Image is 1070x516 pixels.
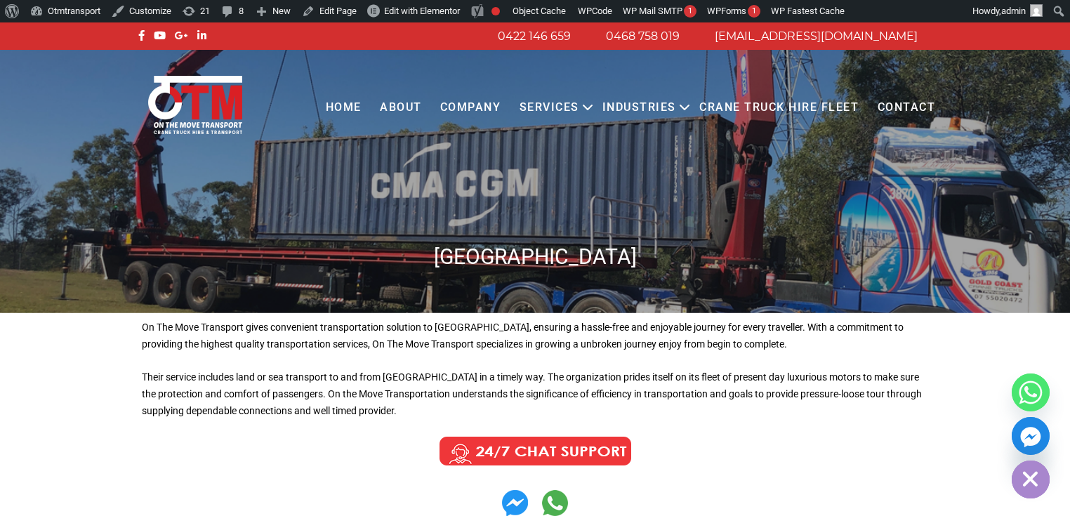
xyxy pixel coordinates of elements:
img: Otmtransport [145,74,245,135]
a: 0422 146 659 [498,29,571,43]
div: 1 [748,5,760,18]
a: Contact [868,88,944,127]
a: About [371,88,431,127]
span: admin [1001,6,1026,16]
a: Industries [593,88,685,127]
h1: [GEOGRAPHIC_DATA] [135,243,935,270]
a: COMPANY [431,88,510,127]
img: Contact us on Whatsapp [502,490,528,516]
a: Services [510,88,588,127]
span: Edit with Elementor [384,6,460,16]
a: Home [316,88,370,127]
img: Contact us on Whatsapp [542,490,568,516]
a: Facebook_Messenger [1012,417,1050,455]
span: 1 [688,6,692,15]
p: Their service includes land or sea transport to and from [GEOGRAPHIC_DATA] in a timely way. The o... [142,369,928,419]
a: [EMAIL_ADDRESS][DOMAIN_NAME] [715,29,918,43]
img: Call us Anytime [430,434,641,469]
p: On The Move Transport gives convenient transportation solution to [GEOGRAPHIC_DATA], ensuring a h... [142,319,928,353]
a: Crane Truck Hire Fleet [690,88,868,127]
a: Whatsapp [1012,373,1050,411]
a: 0468 758 019 [606,29,680,43]
div: Focus keyphrase not set [491,7,500,15]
